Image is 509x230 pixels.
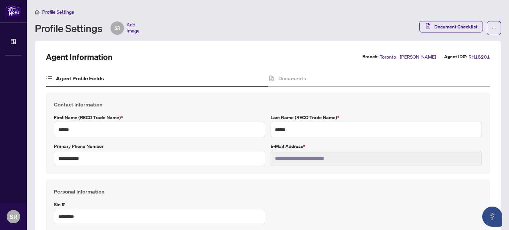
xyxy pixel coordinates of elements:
h2: Agent Information [46,52,113,62]
label: Branch: [362,53,378,61]
span: ellipsis [492,26,496,30]
h4: Documents [278,74,306,82]
div: Profile Settings [35,21,140,35]
label: E-mail Address [271,143,482,150]
img: logo [5,5,21,17]
span: RH18201 [468,53,490,61]
span: SR [115,24,120,32]
h4: Contact Information [54,100,482,108]
label: Primary Phone Number [54,143,265,150]
span: home [35,10,40,14]
label: Last Name (RECO Trade Name) [271,114,482,121]
h4: Agent Profile Fields [56,74,104,82]
span: Profile Settings [42,9,74,15]
span: Document Checklist [434,21,478,32]
button: Document Checklist [419,21,483,32]
span: Toronto - [PERSON_NAME] [380,53,436,61]
span: SR [10,212,17,221]
label: Sin # [54,201,265,208]
h4: Personal Information [54,187,482,196]
label: First Name (RECO Trade Name) [54,114,265,121]
label: Agent ID#: [444,53,467,61]
button: Open asap [482,207,502,227]
span: Add Image [127,21,140,35]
